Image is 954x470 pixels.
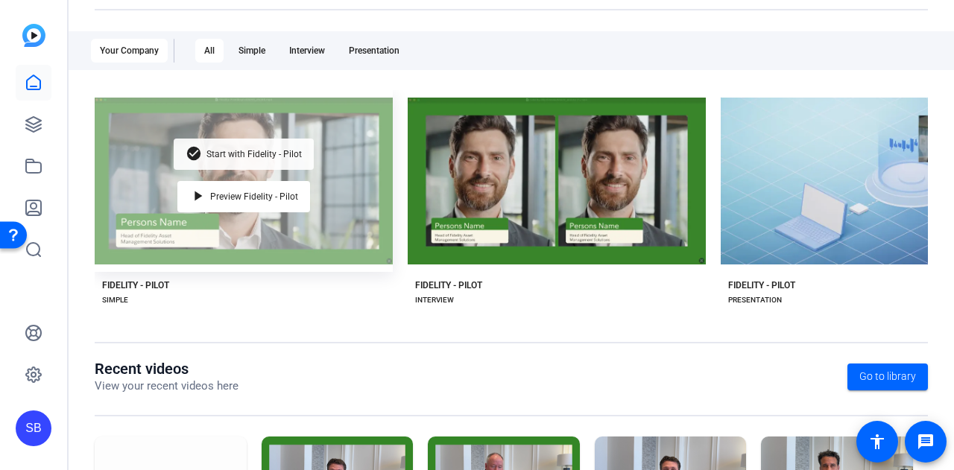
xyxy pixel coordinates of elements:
[102,279,169,291] div: FIDELITY - PILOT
[859,369,916,384] span: Go to library
[189,188,207,206] mat-icon: play_arrow
[95,378,238,395] p: View your recent videos here
[917,433,935,451] mat-icon: message
[415,294,454,306] div: INTERVIEW
[847,363,928,390] a: Go to library
[16,410,51,446] div: SB
[728,279,795,291] div: FIDELITY - PILOT
[280,39,334,63] div: Interview
[91,39,168,63] div: Your Company
[22,24,45,47] img: blue-gradient.svg
[95,360,238,378] h1: Recent videos
[210,192,298,201] span: Preview Fidelity - Pilot
[102,294,128,306] div: SIMPLE
[186,145,203,163] mat-icon: check_circle
[728,294,782,306] div: PRESENTATION
[206,150,302,159] span: Start with Fidelity - Pilot
[230,39,274,63] div: Simple
[340,39,408,63] div: Presentation
[868,433,886,451] mat-icon: accessibility
[195,39,224,63] div: All
[415,279,482,291] div: FIDELITY - PILOT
